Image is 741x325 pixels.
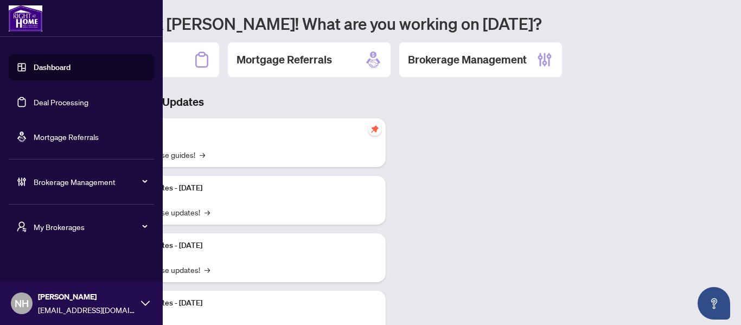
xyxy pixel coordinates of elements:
span: → [205,264,210,276]
h3: Brokerage & Industry Updates [56,94,386,110]
h1: Welcome back [PERSON_NAME]! What are you working on [DATE]? [56,13,728,34]
span: [EMAIL_ADDRESS][DOMAIN_NAME] [38,304,136,316]
h2: Brokerage Management [408,52,527,67]
p: Self-Help [114,125,377,137]
p: Platform Updates - [DATE] [114,240,377,252]
span: user-switch [16,221,27,232]
span: [PERSON_NAME] [38,291,136,303]
span: NH [15,296,29,311]
span: → [205,206,210,218]
span: Brokerage Management [34,176,146,188]
img: logo [9,5,42,31]
span: pushpin [368,123,381,136]
h2: Mortgage Referrals [237,52,332,67]
a: Mortgage Referrals [34,132,99,142]
p: Platform Updates - [DATE] [114,297,377,309]
a: Deal Processing [34,97,88,107]
p: Platform Updates - [DATE] [114,182,377,194]
span: → [200,149,205,161]
a: Dashboard [34,62,71,72]
button: Open asap [698,287,730,320]
span: My Brokerages [34,221,146,233]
